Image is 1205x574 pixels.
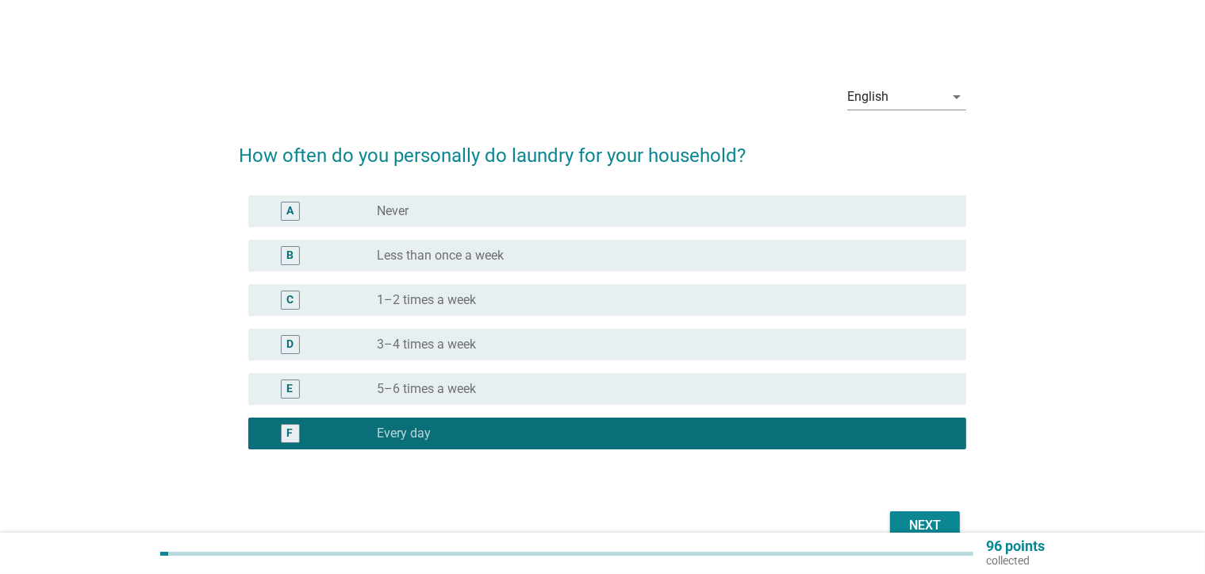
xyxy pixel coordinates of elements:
[286,292,294,309] div: C
[377,203,409,219] label: Never
[947,87,966,106] i: arrow_drop_down
[890,511,960,540] button: Next
[377,292,476,308] label: 1–2 times a week
[903,516,947,535] div: Next
[986,553,1045,568] p: collected
[377,248,504,264] label: Less than once a week
[377,381,476,397] label: 5–6 times a week
[239,125,966,170] h2: How often do you personally do laundry for your household?
[286,203,294,220] div: A
[986,539,1045,553] p: 96 points
[287,381,294,398] div: E
[377,337,476,352] label: 3–4 times a week
[377,426,431,441] label: Every day
[847,90,888,104] div: English
[287,426,294,442] div: F
[286,248,294,264] div: B
[286,337,294,353] div: D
